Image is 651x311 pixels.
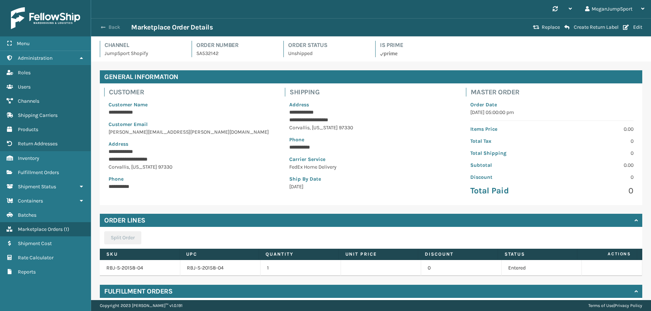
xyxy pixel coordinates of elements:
[289,183,452,190] p: [DATE]
[345,251,412,257] label: Unit Price
[470,125,548,133] p: Items Price
[106,251,173,257] label: SKU
[18,84,31,90] span: Users
[109,163,272,171] p: Corvallis , [US_STATE] 97330
[623,25,629,30] i: Edit
[109,175,272,183] p: Phone
[186,251,252,257] label: UPC
[18,98,39,104] span: Channels
[471,88,638,97] h4: Master Order
[17,40,30,47] span: Menu
[556,185,634,196] p: 0
[109,101,272,109] p: Customer Name
[470,109,634,116] p: [DATE] 05:00:00 pm
[556,149,634,157] p: 0
[470,185,548,196] p: Total Paid
[104,287,172,296] h4: Fulfillment Orders
[562,24,621,31] button: Create Return Label
[470,173,548,181] p: Discount
[289,102,309,108] span: Address
[289,163,452,171] p: FedEx Home Delivery
[380,41,458,50] h4: Is Prime
[290,88,457,97] h4: Shipping
[470,161,548,169] p: Subtotal
[470,101,634,109] p: Order Date
[18,126,38,133] span: Products
[289,155,452,163] p: Carrier Service
[105,50,183,57] p: JumpSport Shopify
[180,260,261,276] td: RBJ-S-20158-04
[64,226,69,232] span: ( 1 )
[109,88,276,97] h4: Customer
[98,24,131,31] button: Back
[580,248,635,260] span: Actions
[18,255,54,261] span: Rate Calculator
[109,121,272,128] p: Customer Email
[104,216,145,225] h4: Order Lines
[615,303,642,308] a: Privacy Policy
[18,269,36,275] span: Reports
[100,70,642,83] h4: General Information
[288,50,366,57] p: Unshipped
[588,303,613,308] a: Terms of Use
[131,23,213,32] h3: Marketplace Order Details
[196,50,275,57] p: SA532142
[556,161,634,169] p: 0.00
[564,24,569,30] i: Create Return Label
[18,226,63,232] span: Marketplace Orders
[621,24,644,31] button: Edit
[100,300,183,311] p: Copyright 2023 [PERSON_NAME]™ v 1.0.191
[11,7,80,29] img: logo
[104,231,141,244] button: Split Order
[531,24,562,31] button: Replace
[18,112,58,118] span: Shipping Carriers
[105,41,183,50] h4: Channel
[502,260,582,276] td: Entered
[288,41,366,50] h4: Order Status
[109,128,272,136] p: [PERSON_NAME][EMAIL_ADDRESS][PERSON_NAME][DOMAIN_NAME]
[18,70,31,76] span: Roles
[196,41,275,50] h4: Order Number
[289,124,452,131] p: Corvallis , [US_STATE] 97330
[556,173,634,181] p: 0
[18,240,52,247] span: Shipment Cost
[18,198,43,204] span: Containers
[425,251,491,257] label: Discount
[470,137,548,145] p: Total Tax
[18,55,52,61] span: Administration
[18,169,59,176] span: Fulfillment Orders
[505,251,571,257] label: Status
[289,136,452,143] p: Phone
[260,260,341,276] td: 1
[18,212,36,218] span: Batches
[18,184,56,190] span: Shipment Status
[109,141,128,147] span: Address
[18,155,39,161] span: Inventory
[556,125,634,133] p: 0.00
[470,149,548,157] p: Total Shipping
[289,175,452,183] p: Ship By Date
[421,260,502,276] td: 0
[106,265,143,271] a: RBJ-S-20158-04
[588,300,642,311] div: |
[556,137,634,145] p: 0
[266,251,332,257] label: Quantity
[533,25,540,30] i: Replace
[18,141,58,147] span: Return Addresses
